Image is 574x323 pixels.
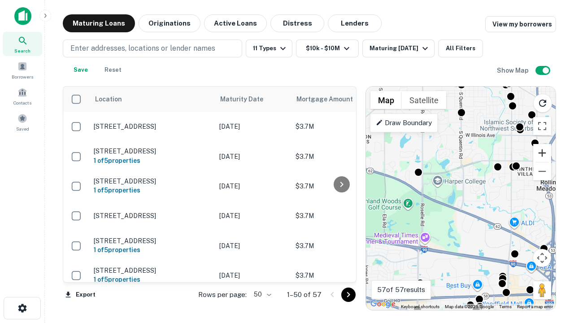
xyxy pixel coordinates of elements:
[198,289,247,300] p: Rows per page:
[296,241,385,251] p: $3.7M
[533,94,552,113] button: Reload search area
[94,147,210,155] p: [STREET_ADDRESS]
[246,39,292,57] button: 11 Types
[94,156,210,166] h6: 1 of 5 properties
[328,14,382,32] button: Lenders
[368,298,398,310] img: Google
[94,275,210,284] h6: 1 of 5 properties
[401,304,439,310] button: Keyboard shortcuts
[533,144,551,162] button: Zoom in
[402,91,446,109] button: Show satellite imagery
[70,43,215,54] p: Enter addresses, locations or lender names
[94,185,210,195] h6: 1 of 5 properties
[63,39,242,57] button: Enter addresses, locations or lender names
[438,39,483,57] button: All Filters
[287,289,322,300] p: 1–50 of 57
[296,271,385,280] p: $3.7M
[219,211,287,221] p: [DATE]
[94,266,210,275] p: [STREET_ADDRESS]
[12,73,33,80] span: Borrowers
[296,181,385,191] p: $3.7M
[377,284,425,295] p: 57 of 57 results
[296,211,385,221] p: $3.7M
[14,7,31,25] img: capitalize-icon.png
[219,152,287,161] p: [DATE]
[3,32,42,56] a: Search
[497,65,530,75] h6: Show Map
[296,39,359,57] button: $10k - $10M
[94,177,210,185] p: [STREET_ADDRESS]
[215,87,291,112] th: Maturity Date
[533,117,551,135] button: Toggle fullscreen view
[529,251,574,294] iframe: Chat Widget
[250,288,273,301] div: 50
[533,249,551,267] button: Map camera controls
[219,271,287,280] p: [DATE]
[94,212,210,220] p: [STREET_ADDRESS]
[296,122,385,131] p: $3.7M
[3,84,42,108] a: Contacts
[204,14,267,32] button: Active Loans
[3,110,42,134] a: Saved
[13,99,31,106] span: Contacts
[368,298,398,310] a: Open this area in Google Maps (opens a new window)
[370,91,402,109] button: Show street map
[445,304,494,309] span: Map data ©2025 Google
[533,162,551,180] button: Zoom out
[219,122,287,131] p: [DATE]
[219,181,287,191] p: [DATE]
[291,87,390,112] th: Mortgage Amount
[94,245,210,255] h6: 1 of 5 properties
[362,39,435,57] button: Maturing [DATE]
[66,61,95,79] button: Save your search to get updates of matches that match your search criteria.
[89,87,215,112] th: Location
[517,304,553,309] a: Report a map error
[220,94,275,105] span: Maturity Date
[63,288,98,301] button: Export
[219,241,287,251] p: [DATE]
[95,94,122,105] span: Location
[376,118,432,128] p: Draw Boundary
[16,125,29,132] span: Saved
[370,43,430,54] div: Maturing [DATE]
[366,87,556,310] div: 0 0
[341,288,356,302] button: Go to next page
[99,61,127,79] button: Reset
[499,304,512,309] a: Terms (opens in new tab)
[270,14,324,32] button: Distress
[296,94,365,105] span: Mortgage Amount
[94,237,210,245] p: [STREET_ADDRESS]
[139,14,200,32] button: Originations
[485,16,556,32] a: View my borrowers
[3,58,42,82] a: Borrowers
[94,122,210,131] p: [STREET_ADDRESS]
[296,152,385,161] p: $3.7M
[14,47,30,54] span: Search
[63,14,135,32] button: Maturing Loans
